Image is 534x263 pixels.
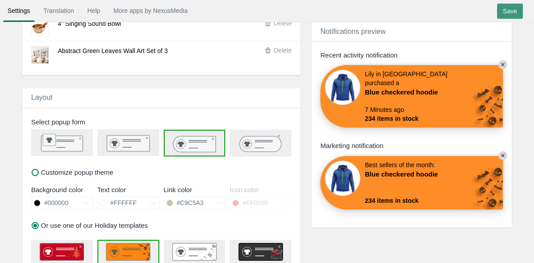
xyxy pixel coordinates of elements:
[320,50,503,60] div: Recent activity notification
[31,185,93,194] div: Background color
[164,185,226,194] div: Link color
[239,243,283,261] img: black_friday.png
[365,87,458,97] a: Blue checkered hoodie
[365,70,463,105] div: Lily in [GEOGRAPHIC_DATA] purchased a
[365,114,419,123] span: 234 items in stock
[264,19,296,28] button: Delete
[150,200,157,206] span: hex
[264,46,296,55] button: Delete
[365,160,458,196] div: Best sellers of the month:
[320,141,503,150] div: Marketing notification
[31,94,53,101] span: Layout
[32,168,113,177] label: Customize popup theme
[24,117,303,127] div: Select popup form
[3,3,35,19] a: Settings
[83,3,105,19] a: Help
[216,200,223,206] span: hex
[365,196,419,205] span: 234 items in stock
[97,185,159,194] div: Text color
[325,160,360,196] img: 80x80_sample.jpg
[58,20,121,27] a: 4" Singing Sound Bowl
[40,243,84,261] img: new_year.png
[274,47,291,54] span: Delete
[320,28,386,35] span: Notifications preview
[365,169,458,179] a: Blue checkered hoodie
[282,200,289,206] span: hex
[109,3,192,19] a: More apps by NexusMedia
[325,70,360,105] img: 80x80_sample.jpg
[497,4,523,19] input: Save
[230,185,291,194] div: Icon color
[106,243,150,261] img: halloweeen.png
[39,3,79,19] a: Translation
[32,221,148,230] label: Or use one of our Holiday templates
[365,105,413,114] span: 7 Minutes ago
[84,200,90,206] span: hex
[274,20,291,27] span: Delete
[58,47,168,54] a: Abstract Green Leaves Wall Art Set of 3
[172,243,217,261] img: christmas.png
